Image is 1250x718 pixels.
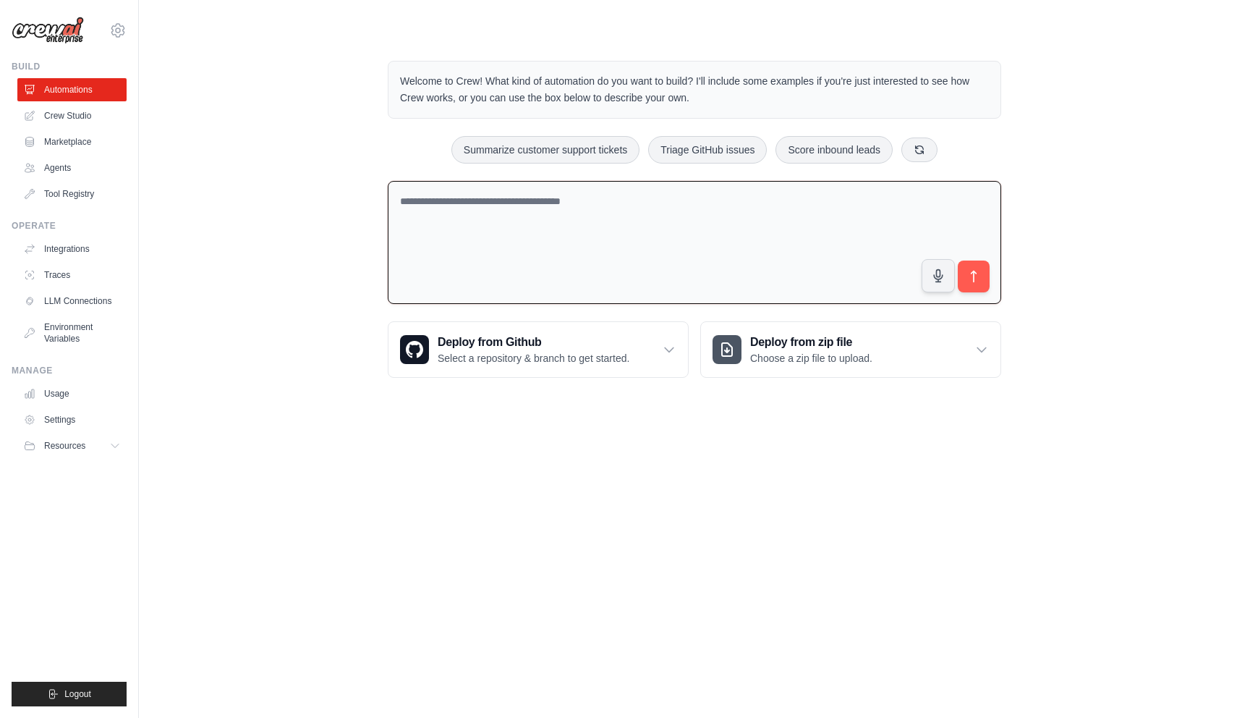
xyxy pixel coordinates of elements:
[750,334,872,351] h3: Deploy from zip file
[17,263,127,287] a: Traces
[12,682,127,706] button: Logout
[12,17,84,44] img: Logo
[17,408,127,431] a: Settings
[12,220,127,232] div: Operate
[451,136,639,164] button: Summarize customer support tickets
[64,688,91,700] span: Logout
[12,61,127,72] div: Build
[17,78,127,101] a: Automations
[17,237,127,261] a: Integrations
[17,316,127,350] a: Environment Variables
[17,382,127,405] a: Usage
[400,73,989,106] p: Welcome to Crew! What kind of automation do you want to build? I'll include some examples if you'...
[17,182,127,206] a: Tool Registry
[648,136,767,164] button: Triage GitHub issues
[17,156,127,179] a: Agents
[438,334,629,351] h3: Deploy from Github
[17,290,127,313] a: LLM Connections
[17,130,127,153] a: Marketplace
[438,351,629,366] p: Select a repository & branch to get started.
[750,351,872,366] p: Choose a zip file to upload.
[12,365,127,376] div: Manage
[17,434,127,457] button: Resources
[44,440,85,452] span: Resources
[17,104,127,127] a: Crew Studio
[1178,649,1250,718] iframe: Chat Widget
[775,136,893,164] button: Score inbound leads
